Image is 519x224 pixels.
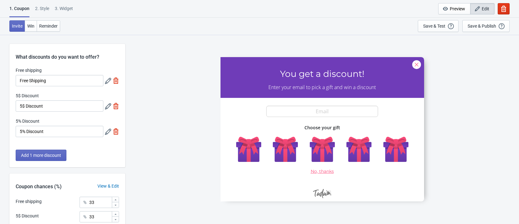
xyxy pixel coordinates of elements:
div: Save & Test [423,24,445,29]
button: Add 1 more discount [16,150,66,161]
div: % [83,213,86,221]
span: Add 1 more discount [21,153,61,158]
div: % [83,199,86,206]
img: delete.svg [113,128,119,135]
span: Reminder [39,24,58,29]
button: Save & Test [418,20,459,32]
img: delete.svg [113,103,119,109]
button: Win [25,20,37,32]
span: Win [27,24,34,29]
div: Free shipping [16,198,42,205]
span: Preview [450,6,465,11]
button: Invite [9,20,25,32]
button: Save & Publish [462,20,510,32]
label: Free shipping [16,67,42,73]
button: Edit [470,3,495,14]
label: 5% Discount [16,118,39,124]
span: Invite [12,24,23,29]
iframe: chat widget [493,199,513,218]
div: View & Edit [91,183,125,189]
div: 1. Coupon [9,5,29,17]
div: What discounts do you want to offer? [9,44,125,61]
img: delete.svg [113,77,119,84]
div: 3. Widget [55,5,73,16]
span: Edit [482,6,489,11]
label: 5$ Discount [16,93,39,99]
button: Reminder [37,20,60,32]
input: Chance [89,211,112,222]
button: Preview [438,3,470,14]
input: Chance [89,197,112,208]
div: 2 . Style [35,5,49,16]
div: 5$ Discount [16,213,39,219]
div: Save & Publish [468,24,496,29]
div: Coupon chances (%) [9,183,68,190]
